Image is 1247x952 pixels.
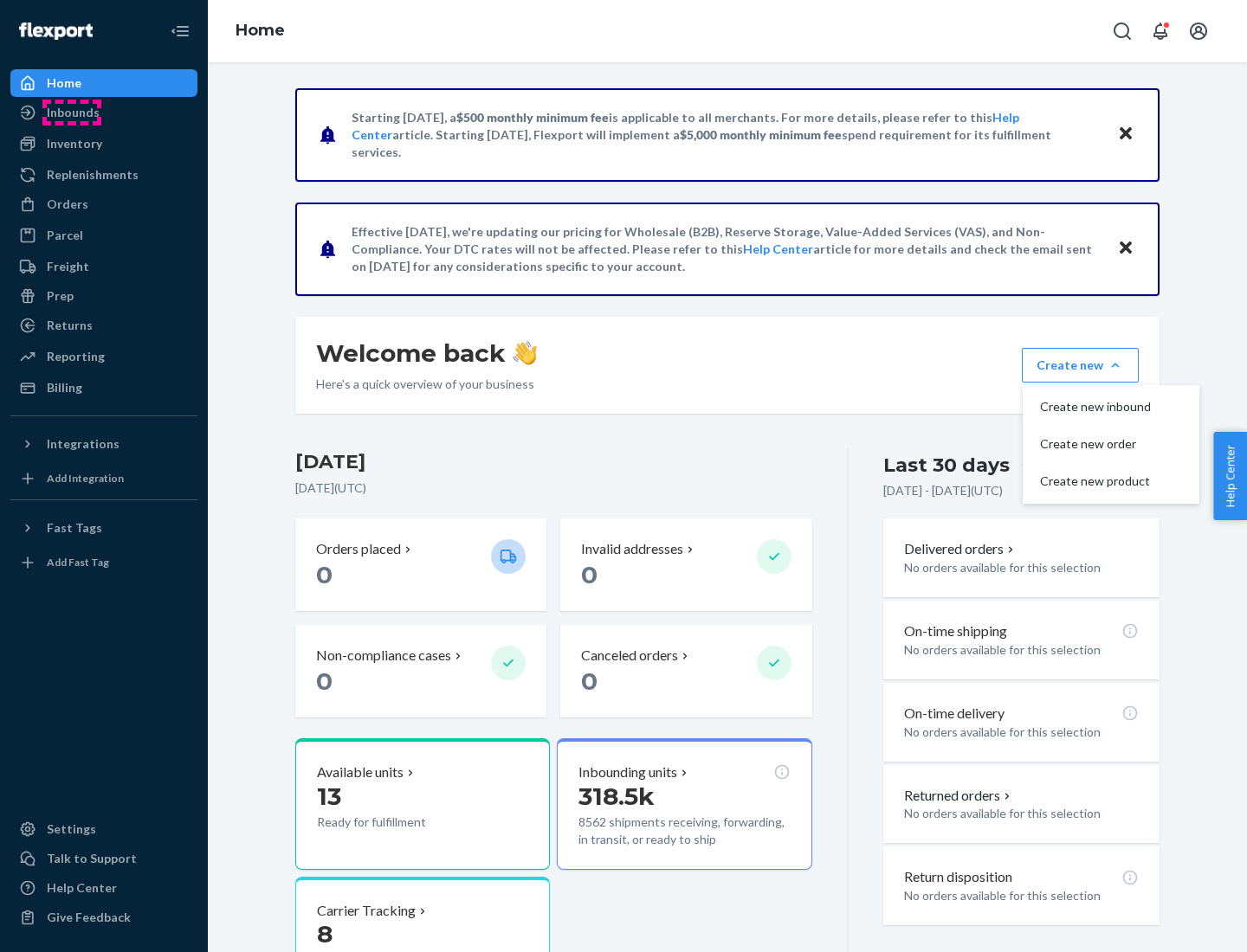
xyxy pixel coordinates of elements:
[10,514,197,542] button: Fast Tags
[557,738,811,870] button: Inbounding units318.5k8562 shipments receiving, forwarding, in transit, or ready to ship
[904,887,1139,904] p: No orders available for this selection
[316,646,451,666] p: Non-compliance cases
[295,738,550,870] button: Available units13Ready for fulfillment
[47,348,105,365] div: Reporting
[163,14,197,48] button: Close Navigation
[904,641,1139,659] p: No orders available for this selection
[10,374,197,402] a: Billing
[10,312,197,339] a: Returns
[883,482,1003,499] p: [DATE] - [DATE] ( UTC )
[10,845,197,872] a: Talk to Support
[47,379,82,396] div: Billing
[1105,14,1140,48] button: Open Search Box
[578,782,655,811] span: 318.5k
[47,227,83,244] div: Parcel
[47,135,102,152] div: Inventory
[47,850,137,867] div: Talk to Support
[317,814,477,831] p: Ready for fulfillment
[317,901,416,921] p: Carrier Tracking
[47,74,81,92] div: Home
[10,430,197,458] button: Integrations
[47,879,117,897] div: Help Center
[904,704,1005,724] p: On-time delivery
[10,815,197,843] a: Settings
[47,555,109,569] div: Add Fast Tag
[904,621,1007,641] p: On-time shipping
[10,874,197,902] a: Help Center
[316,376,537,393] p: Here’s a quick overview of your business
[10,904,197,931] button: Give Feedback
[10,161,197,189] a: Replenishments
[316,666,333,696] span: 0
[904,786,1014,806] button: Returned orders
[10,465,197,492] a: Add Integration
[1181,14,1216,48] button: Open account menu
[295,518,546,611] button: Orders placed 0
[1026,389,1196,426] button: Create new inbound
[10,130,197,158] a: Inventory
[352,223,1101,275] p: Effective [DATE], we're updating our pricing for Wholesale (B2B), Reserve Storage, Value-Added Se...
[904,724,1139,741] p: No orders available for this selection
[47,519,102,537] div: Fast Tags
[581,646,678,666] p: Canceled orders
[1026,463,1196,500] button: Create new product
[883,452,1010,479] div: Last 30 days
[581,560,598,589] span: 0
[1040,475,1151,487] span: Create new product
[47,820,96,838] div: Settings
[10,190,197,218] a: Orders
[1022,348,1139,383] button: Create newCreate new inboundCreate new orderCreate new product
[1040,401,1151,413] span: Create new inbound
[581,666,598,696] span: 0
[578,814,790,848] p: 8562 shipments receiving, forwarding, in transit, or ready to ship
[47,287,74,305] div: Prep
[1026,426,1196,463] button: Create new order
[10,222,197,249] a: Parcel
[352,109,1101,161] p: Starting [DATE], a is applicable to all merchants. For more details, please refer to this article...
[10,69,197,97] a: Home
[47,471,124,486] div: Add Integration
[560,518,811,611] button: Invalid addresses 0
[10,343,197,370] a: Reporting
[47,196,88,213] div: Orders
[317,919,333,949] span: 8
[317,762,404,782] p: Available units
[904,539,1018,559] button: Delivered orders
[904,867,1012,887] p: Return disposition
[47,317,93,334] div: Returns
[578,762,677,782] p: Inbounding units
[316,539,401,559] p: Orders placed
[295,625,546,717] button: Non-compliance cases 0
[10,549,197,576] a: Add Fast Tag
[47,258,89,275] div: Freight
[10,282,197,310] a: Prep
[1115,236,1137,261] button: Close
[316,338,537,369] h1: Welcome back
[10,99,197,126] a: Inbounds
[1143,14,1178,48] button: Open notifications
[581,539,683,559] p: Invalid addresses
[222,6,299,56] ol: breadcrumbs
[47,909,131,926] div: Give Feedback
[316,560,333,589] span: 0
[47,104,100,121] div: Inbounds
[47,166,139,183] div: Replenishments
[10,253,197,280] a: Freight
[295,448,812,476] h3: [DATE]
[317,782,341,811] span: 13
[904,805,1139,822] p: No orders available for this selection
[1115,122,1137,147] button: Close
[904,559,1139,576] p: No orders available for this selection
[680,127,842,142] span: $5,000 monthly minimum fee
[1040,438,1151,450] span: Create new order
[456,110,609,125] span: $500 monthly minimum fee
[560,625,811,717] button: Canceled orders 0
[513,341,537,365] img: hand-wave emoji
[743,241,813,256] a: Help Center
[19,23,93,40] img: Flexport logo
[1213,432,1247,520] button: Help Center
[236,21,285,40] a: Home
